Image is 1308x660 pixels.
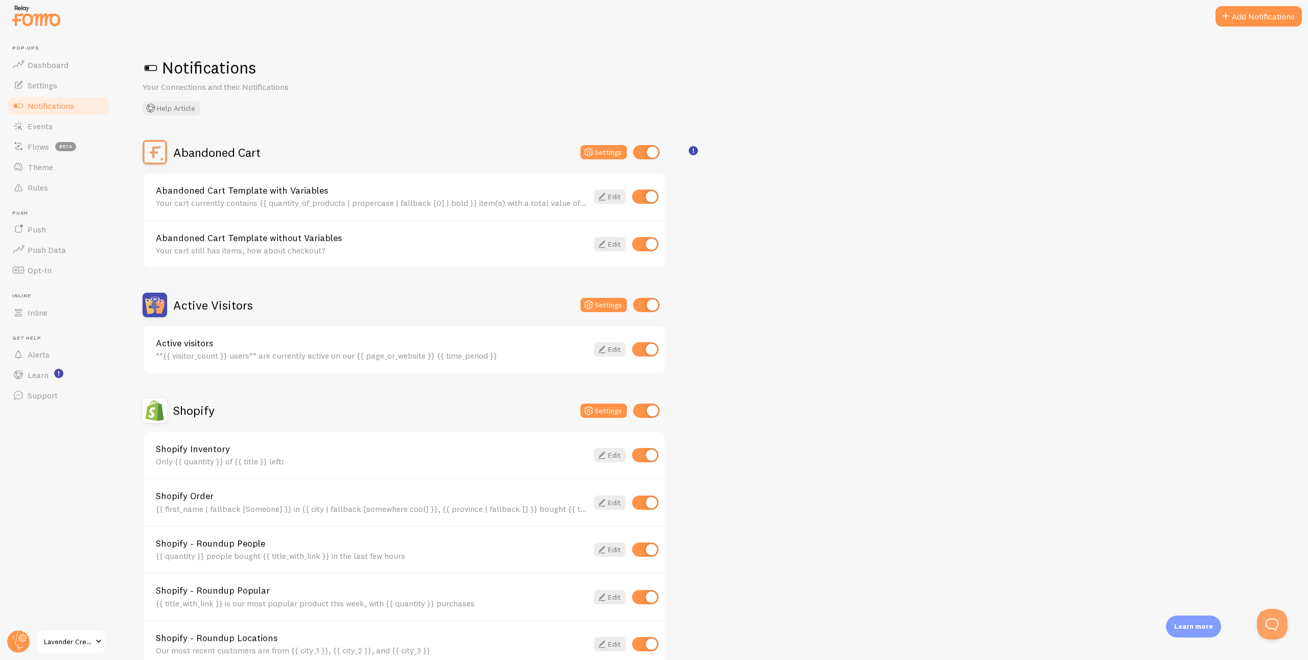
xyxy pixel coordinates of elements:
h2: Abandoned Cart [173,145,261,160]
a: Shopify - Roundup Locations [156,633,588,643]
span: Learn [28,370,49,380]
span: Rules [28,182,48,193]
a: Support [6,385,111,406]
a: Push Data [6,240,111,260]
a: Notifications [6,96,111,116]
a: Abandoned Cart Template with Variables [156,186,588,195]
div: Your cart currently contains {{ quantity_of_products | propercase | fallback [0] | bold }} item(s... [156,198,588,207]
span: Notifications [28,101,74,111]
span: Theme [28,162,53,172]
a: Alerts [6,344,111,365]
span: Support [28,390,58,400]
button: Settings [580,404,627,418]
span: Inline [28,308,48,318]
a: Shopify - Roundup Popular [156,586,588,595]
a: Events [6,116,111,136]
a: Inline [6,302,111,323]
a: Edit [594,448,626,462]
div: {{ quantity }} people bought {{ title_with_link }} in the last few hours [156,551,588,560]
a: Active visitors [156,339,588,348]
span: Lavender Creek Gems [44,635,92,648]
a: Edit [594,190,626,204]
span: Events [28,121,53,131]
a: Dashboard [6,55,111,75]
img: Abandoned Cart [143,140,167,164]
span: Push Data [28,245,66,255]
a: Shopify Order [156,491,588,501]
button: Help Article [143,101,200,115]
button: Settings [580,298,627,312]
a: Edit [594,543,626,557]
a: Shopify - Roundup People [156,539,588,548]
div: {{ title_with_link }} is our most popular product this week, with {{ quantity }} purchases [156,599,588,608]
a: Edit [594,237,626,251]
iframe: Help Scout Beacon - Open [1257,609,1288,640]
span: Alerts [28,349,50,360]
div: {{ first_name | fallback [Someone] }} in {{ city | fallback [somewhere cool] }}, {{ province | fa... [156,504,588,513]
span: Get Help [12,335,111,342]
p: Learn more [1174,622,1213,631]
a: Theme [6,157,111,177]
a: Flows beta [6,136,111,157]
div: Your cart still has items, how about checkout? [156,246,588,255]
a: Lavender Creek Gems [37,629,106,654]
svg: <p>Watch New Feature Tutorials!</p> [54,369,63,378]
a: Shopify Inventory [156,444,588,454]
span: Pop-ups [12,45,111,52]
button: Settings [580,145,627,159]
a: Edit [594,496,626,510]
img: Shopify [143,398,167,423]
img: Active Visitors [143,293,167,317]
a: Push [6,219,111,240]
a: Rules [6,177,111,198]
a: Learn [6,365,111,385]
div: Only {{ quantity }} of {{ title }} left! [156,457,588,466]
a: Edit [594,637,626,651]
a: Edit [594,342,626,357]
svg: <p>🛍️ For Shopify Users</p><p>To use the <strong>Abandoned Cart with Variables</strong> template,... [689,146,698,155]
p: Your Connections and their Notifications [143,81,388,93]
span: beta [55,142,76,151]
a: Abandoned Cart Template without Variables [156,233,588,243]
span: Inline [12,293,111,299]
span: Settings [28,80,57,90]
h2: Shopify [173,403,215,418]
a: Opt-In [6,260,111,280]
div: Our most recent customers are from {{ city_1 }}, {{ city_2 }}, and {{ city_3 }} [156,646,588,655]
a: Edit [594,590,626,604]
div: **{{ visitor_count }} users** are currently active on our {{ page_or_website }} {{ time_period }} [156,351,588,360]
span: Push [28,224,46,234]
span: Flows [28,142,49,152]
div: Learn more [1166,616,1221,638]
span: Opt-In [28,265,52,275]
h1: Notifications [143,57,1283,78]
h2: Active Visitors [173,297,253,313]
img: fomo-relay-logo-orange.svg [11,3,62,29]
a: Settings [6,75,111,96]
span: Push [12,210,111,217]
span: Dashboard [28,60,68,70]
